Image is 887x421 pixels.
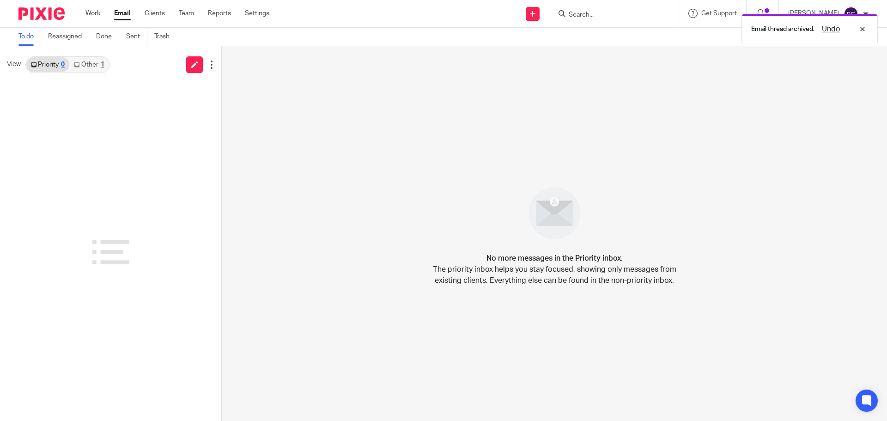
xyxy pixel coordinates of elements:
p: Email thread archived. [751,24,814,34]
img: image [522,181,587,245]
a: Reassigned [48,28,89,46]
a: Priority0 [26,57,69,72]
img: svg%3E [844,6,858,21]
a: Sent [126,28,147,46]
a: To do [18,28,41,46]
a: Work [85,9,100,18]
a: Done [96,28,119,46]
a: Email [114,9,131,18]
div: 0 [61,61,65,68]
a: Reports [208,9,231,18]
div: 1 [101,61,104,68]
a: Other1 [69,57,109,72]
a: Settings [245,9,269,18]
a: Team [179,9,194,18]
h4: No more messages in the Priority inbox. [486,253,623,264]
img: Pixie [18,7,65,20]
button: Undo [819,24,843,35]
a: Clients [145,9,165,18]
span: View [7,60,21,69]
a: Trash [154,28,176,46]
p: The priority inbox helps you stay focused, showing only messages from existing clients. Everythin... [432,264,677,286]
